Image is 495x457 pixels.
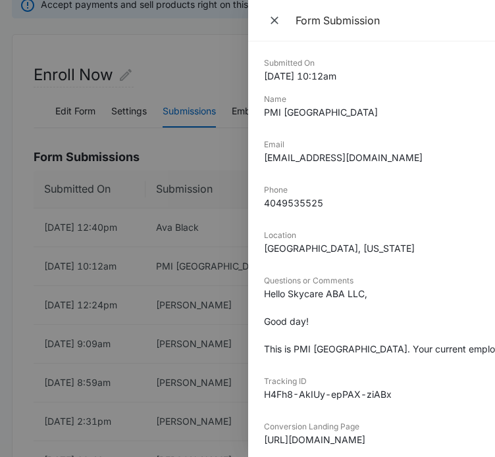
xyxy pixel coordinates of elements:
[264,196,479,210] dd: 4049535525
[264,387,479,401] dd: H4Fh8-AkIUy-epPAX-ziABx
[264,11,288,30] button: Close
[13,419,30,435] label: Yes
[264,57,479,69] dt: Submitted On
[264,421,479,433] dt: Conversion Landing Page
[264,241,479,255] dd: [GEOGRAPHIC_DATA], [US_STATE]
[268,11,284,30] span: Close
[264,139,479,151] dt: Email
[264,105,479,119] dd: PMI [GEOGRAPHIC_DATA]
[264,229,479,241] dt: Location
[264,433,479,446] dd: [URL][DOMAIN_NAME]
[264,287,479,356] dd: Hello Skycare ABA LLC, Good day! This is PMI [GEOGRAPHIC_DATA]. Your current employee named [PERS...
[296,13,479,28] div: Form Submission
[264,184,479,196] dt: Phone
[264,375,479,387] dt: Tracking ID
[264,275,479,287] dt: Questions or Comments
[264,69,479,83] dd: [DATE] 10:12am
[264,151,479,164] dd: [EMAIL_ADDRESS][DOMAIN_NAME]
[264,93,479,105] dt: Name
